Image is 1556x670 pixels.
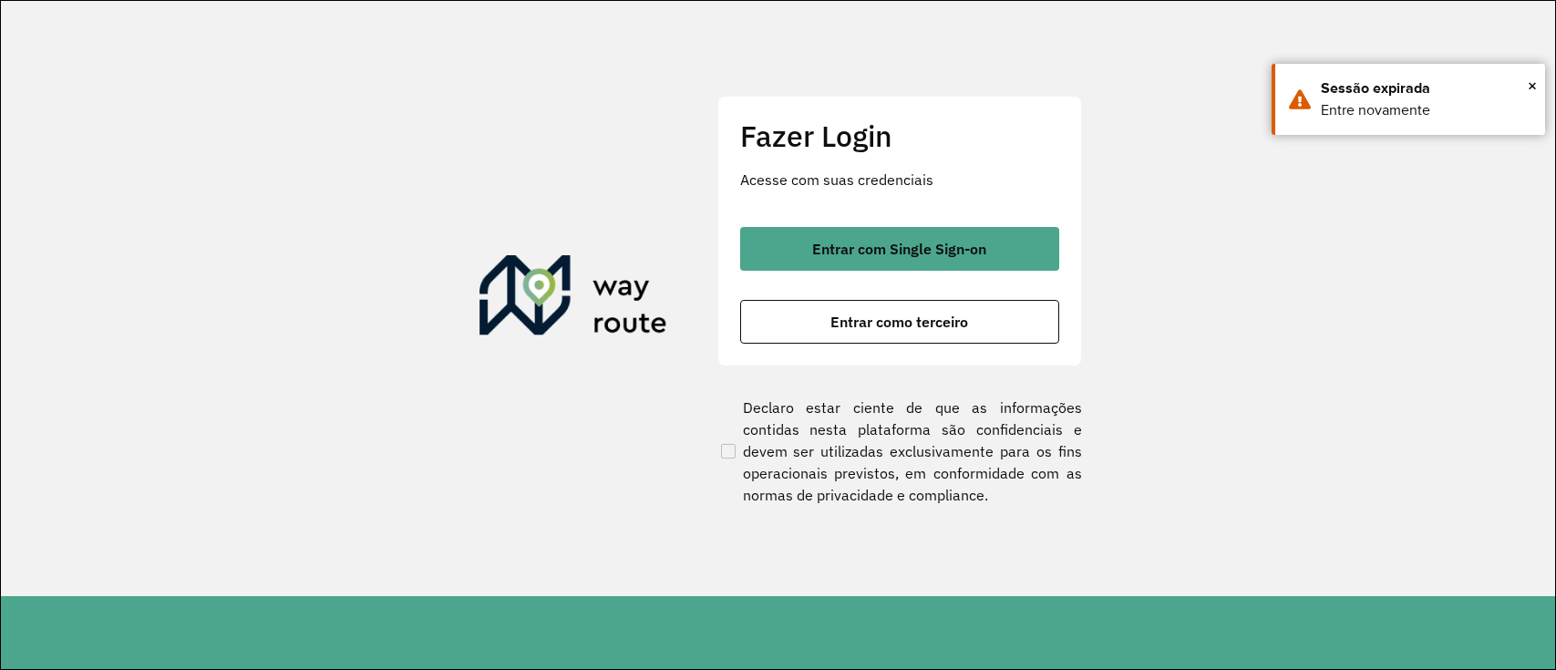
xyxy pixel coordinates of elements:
[1321,99,1531,121] div: Entre novamente
[1528,72,1537,99] span: ×
[1321,77,1531,99] div: Sessão expirada
[740,300,1059,344] button: button
[812,242,986,256] span: Entrar com Single Sign-on
[740,119,1059,153] h2: Fazer Login
[740,169,1059,191] p: Acesse com suas credenciais
[830,314,968,329] span: Entrar como terceiro
[479,255,667,343] img: Roteirizador AmbevTech
[717,397,1082,506] label: Declaro estar ciente de que as informações contidas nesta plataforma são confidenciais e devem se...
[1528,72,1537,99] button: Close
[740,227,1059,271] button: button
